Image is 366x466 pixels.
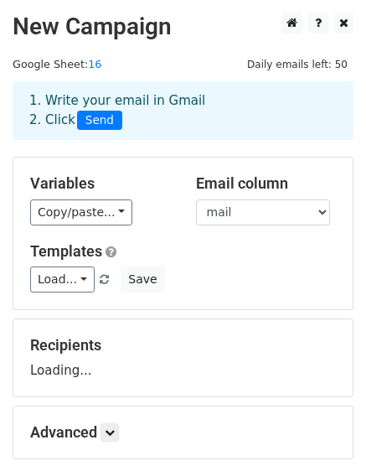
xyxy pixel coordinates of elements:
[88,58,101,70] a: 16
[77,111,122,131] span: Send
[30,423,336,442] h5: Advanced
[13,58,101,70] small: Google Sheet:
[30,267,95,293] a: Load...
[30,336,336,380] div: Loading...
[30,336,336,355] h5: Recipients
[13,13,353,41] h2: New Campaign
[30,242,102,260] a: Templates
[30,174,171,193] h5: Variables
[30,199,132,225] a: Copy/paste...
[241,58,353,70] a: Daily emails left: 50
[196,174,337,193] h5: Email column
[17,91,349,130] div: 1. Write your email in Gmail 2. Click
[121,267,164,293] button: Save
[241,55,353,74] span: Daily emails left: 50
